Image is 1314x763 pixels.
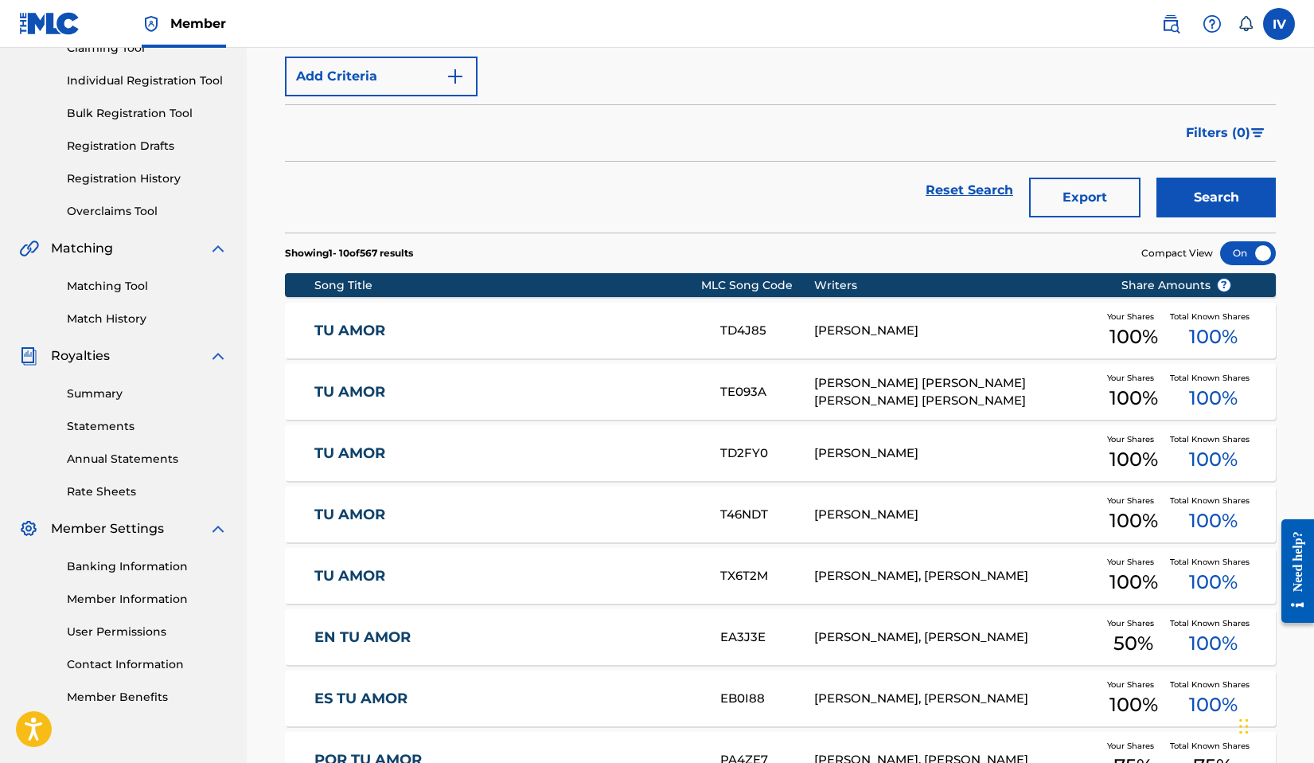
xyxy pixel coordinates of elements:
[1109,384,1158,413] span: 100 %
[314,383,699,401] a: TU AMOR
[720,506,814,524] div: T46NDT
[1107,311,1160,323] span: Your Shares
[1107,372,1160,384] span: Your Shares
[1107,679,1160,691] span: Your Shares
[314,277,701,294] div: Song Title
[67,624,228,640] a: User Permissions
[1107,433,1160,445] span: Your Shares
[814,374,1097,410] div: [PERSON_NAME] [PERSON_NAME] [PERSON_NAME] [PERSON_NAME]
[1189,445,1238,474] span: 100 %
[19,12,80,35] img: MLC Logo
[1234,687,1314,763] iframe: Chat Widget
[1189,323,1238,351] span: 100 %
[1156,178,1276,217] button: Search
[67,418,228,435] a: Statements
[720,690,814,708] div: EB0I88
[1109,507,1158,535] span: 100 %
[720,444,814,463] div: TD2FY0
[67,105,228,122] a: Bulk Registration Tool
[814,506,1097,524] div: [PERSON_NAME]
[19,346,38,366] img: Royalties
[1109,445,1158,474] span: 100 %
[1141,246,1213,260] span: Compact View
[1121,277,1231,294] span: Share Amounts
[1109,323,1158,351] span: 100 %
[1107,556,1160,568] span: Your Shares
[314,628,699,647] a: EN TU AMOR
[814,444,1097,463] div: [PERSON_NAME]
[67,689,228,706] a: Member Benefits
[1170,679,1256,691] span: Total Known Shares
[314,506,699,524] a: TU AMOR
[285,57,478,96] button: Add Criteria
[67,451,228,468] a: Annual Statements
[918,173,1021,208] a: Reset Search
[67,591,228,608] a: Member Information
[1189,629,1238,658] span: 100 %
[1269,507,1314,636] iframe: Resource Center
[1170,433,1256,445] span: Total Known Shares
[1189,384,1238,413] span: 100 %
[1203,14,1222,33] img: help
[720,322,814,340] div: TD4J85
[51,519,164,538] span: Member Settings
[446,67,465,86] img: 9d2ae6d4665cec9f34b9.svg
[1239,702,1249,750] div: Arrastrar
[285,246,413,260] p: Showing 1 - 10 of 567 results
[67,278,228,295] a: Matching Tool
[1029,178,1140,217] button: Export
[209,346,228,366] img: expand
[67,170,228,187] a: Registration History
[51,239,113,258] span: Matching
[1109,691,1158,719] span: 100 %
[814,322,1097,340] div: [PERSON_NAME]
[1170,311,1256,323] span: Total Known Shares
[67,656,228,673] a: Contact Information
[1234,687,1314,763] div: Widget de chat
[1107,617,1160,629] span: Your Shares
[67,138,228,155] a: Registration Drafts
[1251,128,1265,138] img: filter
[720,628,814,647] div: EA3J3E
[19,239,39,258] img: Matching
[1161,14,1180,33] img: search
[1189,507,1238,535] span: 100 %
[67,203,228,220] a: Overclaims Tool
[1196,8,1228,40] div: Help
[1170,495,1256,507] span: Total Known Shares
[1189,568,1238,597] span: 100 %
[720,567,814,585] div: TX6T2M
[701,277,814,294] div: MLC Song Code
[67,311,228,327] a: Match History
[170,14,226,33] span: Member
[67,385,228,402] a: Summary
[1155,8,1187,40] a: Public Search
[1176,113,1276,153] button: Filters (0)
[814,628,1097,647] div: [PERSON_NAME], [PERSON_NAME]
[1189,691,1238,719] span: 100 %
[209,239,228,258] img: expand
[1170,740,1256,752] span: Total Known Shares
[814,277,1097,294] div: Writers
[314,444,699,463] a: TU AMOR
[142,14,161,33] img: Top Rightsholder
[1113,629,1153,658] span: 50 %
[67,483,228,500] a: Rate Sheets
[1107,740,1160,752] span: Your Shares
[19,519,38,538] img: Member Settings
[314,567,699,585] a: TU AMOR
[1218,279,1230,292] span: ?
[67,558,228,575] a: Banking Information
[1170,556,1256,568] span: Total Known Shares
[1109,568,1158,597] span: 100 %
[1107,495,1160,507] span: Your Shares
[209,519,228,538] img: expand
[51,346,110,366] span: Royalties
[67,40,228,57] a: Claiming Tool
[720,383,814,401] div: TE093A
[1170,617,1256,629] span: Total Known Shares
[1238,16,1254,32] div: Notifications
[1186,123,1250,143] span: Filters ( 0 )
